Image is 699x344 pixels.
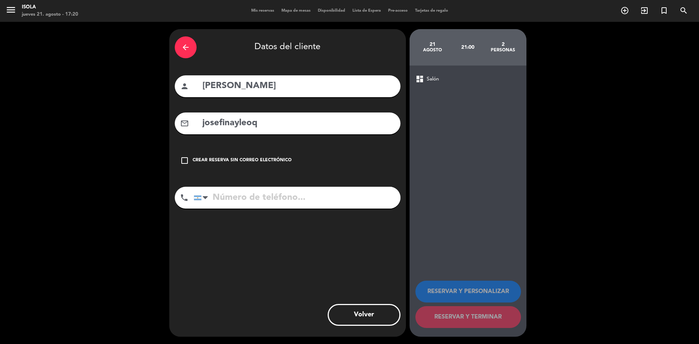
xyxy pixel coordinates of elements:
[415,306,521,328] button: RESERVAR Y TERMINAR
[180,156,189,165] i: check_box_outline_blank
[22,11,78,18] div: jueves 21. agosto - 17:20
[328,304,400,326] button: Volver
[620,6,629,15] i: add_circle_outline
[194,187,211,208] div: Argentina: +54
[248,9,278,13] span: Mis reservas
[314,9,349,13] span: Disponibilidad
[415,41,450,47] div: 21
[5,4,16,18] button: menu
[411,9,452,13] span: Tarjetas de regalo
[485,47,521,53] div: personas
[175,35,400,60] div: Datos del cliente
[180,119,189,128] i: mail_outline
[349,9,384,13] span: Lista de Espera
[22,4,78,11] div: Isola
[415,75,424,83] span: dashboard
[415,47,450,53] div: agosto
[485,41,521,47] div: 2
[193,157,292,164] div: Crear reserva sin correo electrónico
[194,187,400,209] input: Número de teléfono...
[427,75,439,83] span: Salón
[180,193,189,202] i: phone
[278,9,314,13] span: Mapa de mesas
[640,6,649,15] i: exit_to_app
[202,116,395,131] input: Email del cliente
[679,6,688,15] i: search
[415,281,521,303] button: RESERVAR Y PERSONALIZAR
[450,35,485,60] div: 21:00
[180,82,189,91] i: person
[384,9,411,13] span: Pre-acceso
[181,43,190,52] i: arrow_back
[660,6,668,15] i: turned_in_not
[5,4,16,15] i: menu
[202,79,395,94] input: Nombre del cliente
